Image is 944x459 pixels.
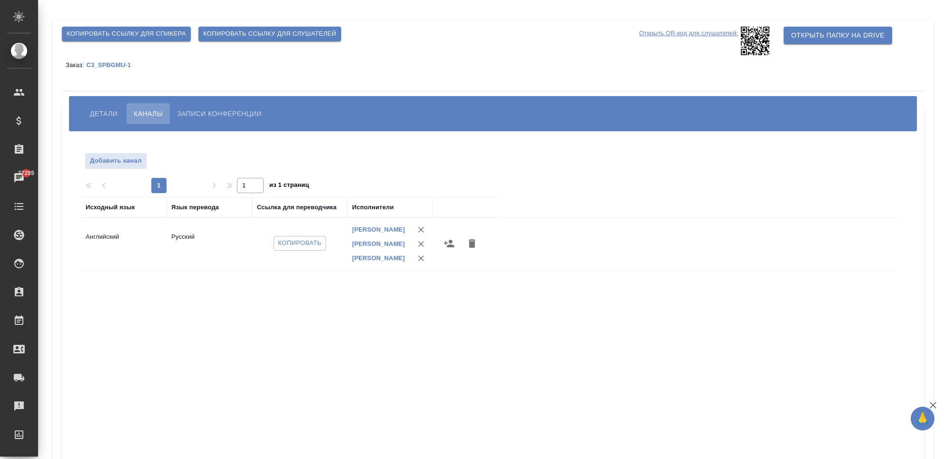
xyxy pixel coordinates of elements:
[62,27,191,41] button: Копировать ссылку для спикера
[461,232,483,255] button: Удалить канал
[791,29,885,41] span: Открыть папку на Drive
[12,168,40,178] span: 37285
[203,29,336,39] span: Копировать ссылку для слушателей
[177,108,261,119] span: Записи конференции
[86,203,135,212] div: Исходный язык
[167,227,252,261] td: Русский
[198,27,341,41] button: Копировать ссылку для слушателей
[639,27,738,55] p: Открыть QR-код для слушателей:
[352,226,405,233] a: [PERSON_NAME]
[274,236,326,251] button: Копировать
[171,203,219,212] div: Язык перевода
[414,251,428,265] button: Удалить
[914,409,931,429] span: 🙏
[352,254,405,262] a: [PERSON_NAME]
[269,179,309,193] span: из 1 страниц
[278,238,322,249] span: Копировать
[90,156,142,166] span: Добавить канал
[414,223,428,237] button: Удалить
[86,61,138,68] a: C3_SPBGMU-1
[352,203,394,212] div: Исполнители
[414,237,428,251] button: Удалить
[257,203,336,212] div: Ссылка для переводчика
[784,27,892,44] button: Открыть папку на Drive
[134,108,163,119] span: Каналы
[67,29,186,39] span: Копировать ссылку для спикера
[352,240,405,247] a: [PERSON_NAME]
[90,108,118,119] span: Детали
[911,407,934,430] button: 🙏
[85,153,147,169] button: Добавить канал
[438,232,461,255] button: Назначить исполнителей
[2,166,36,190] a: 37285
[66,61,86,68] p: Заказ:
[81,227,167,261] td: Английский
